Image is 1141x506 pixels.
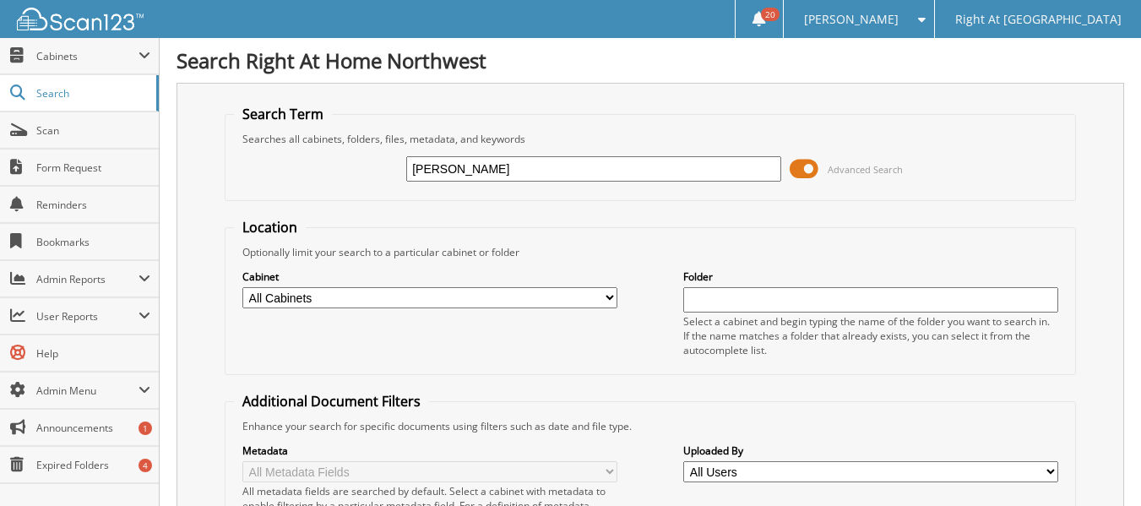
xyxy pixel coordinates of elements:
[36,86,148,101] span: Search
[36,458,150,472] span: Expired Folders
[683,314,1058,357] div: Select a cabinet and begin typing the name of the folder you want to search in. If the name match...
[36,272,139,286] span: Admin Reports
[36,384,139,398] span: Admin Menu
[683,269,1058,284] label: Folder
[17,8,144,30] img: scan123-logo-white.svg
[234,419,1067,433] div: Enhance your search for specific documents using filters such as date and file type.
[242,443,617,458] label: Metadata
[761,8,780,21] span: 20
[36,346,150,361] span: Help
[139,459,152,472] div: 4
[36,309,139,324] span: User Reports
[1057,425,1141,506] iframe: Chat Widget
[36,49,139,63] span: Cabinets
[683,443,1058,458] label: Uploaded By
[36,123,150,138] span: Scan
[955,14,1122,24] span: Right At [GEOGRAPHIC_DATA]
[36,235,150,249] span: Bookmarks
[234,132,1067,146] div: Searches all cabinets, folders, files, metadata, and keywords
[234,218,306,237] legend: Location
[828,163,903,176] span: Advanced Search
[234,392,429,411] legend: Additional Document Filters
[804,14,899,24] span: [PERSON_NAME]
[36,198,150,212] span: Reminders
[36,421,150,435] span: Announcements
[234,105,332,123] legend: Search Term
[234,245,1067,259] div: Optionally limit your search to a particular cabinet or folder
[242,269,617,284] label: Cabinet
[139,422,152,435] div: 1
[36,161,150,175] span: Form Request
[177,46,1124,74] h1: Search Right At Home Northwest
